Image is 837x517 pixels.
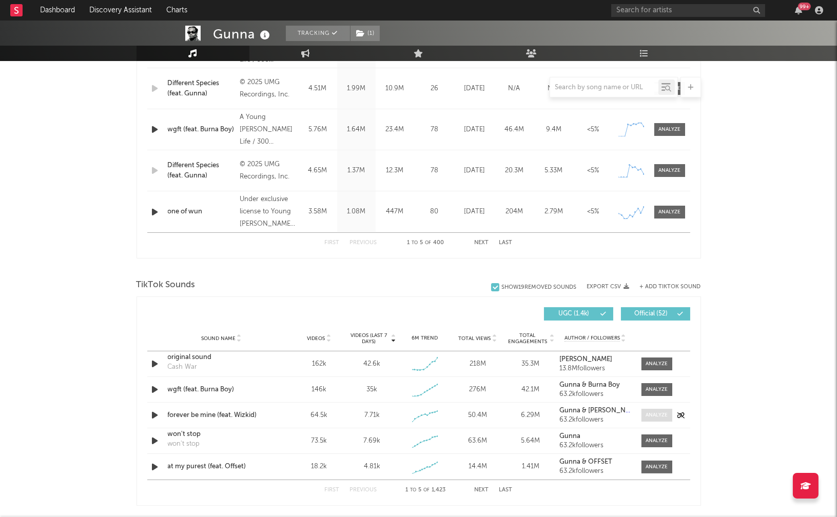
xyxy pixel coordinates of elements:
div: 4.65M [301,166,335,176]
div: 78 [417,125,453,135]
div: Gunna [213,26,273,43]
a: wgft (feat. Burna Boy) [168,385,275,395]
button: (1) [351,26,380,41]
div: © 2025 UMG Recordings, Inc. [240,158,296,183]
div: 50.4M [454,410,501,421]
div: 276M [454,385,501,395]
a: Gunna & Burna Boy [559,382,631,389]
div: original sound [168,352,275,363]
div: 2.79M [537,207,571,217]
div: 7.71k [364,410,380,421]
div: 1.37M [340,166,373,176]
div: 63.2k followers [559,391,631,398]
div: 1 5 1,423 [398,484,454,496]
span: Sound Name [201,335,236,342]
div: 63.2k followers [559,468,631,475]
div: 63.6M [454,436,501,446]
a: Gunna & OFFSET [559,459,631,466]
div: 35k [366,385,377,395]
span: to [412,241,418,245]
button: First [325,487,340,493]
div: [DATE] [458,207,492,217]
div: <5% [576,207,611,217]
span: Videos [307,335,325,342]
div: © 2025 UMG Recordings, Inc. [240,76,296,101]
div: [DATE] [458,125,492,135]
button: Previous [350,487,377,493]
div: 6.29M [507,410,554,421]
div: 5.64M [507,436,554,446]
div: 14.4M [454,462,501,472]
button: + Add TikTok Sound [640,284,701,290]
span: ( 1 ) [350,26,380,41]
a: Gunna & [PERSON_NAME] [559,407,631,414]
div: 13.8M followers [559,365,631,372]
div: 63.2k followers [559,416,631,424]
strong: Gunna & OFFSET [559,459,612,465]
span: of [424,488,430,492]
div: Cash War [168,362,198,372]
div: 1.08M [340,207,373,217]
input: Search for artists [611,4,765,17]
span: of [425,241,432,245]
div: 5.33M [537,166,571,176]
div: [DATE] [458,166,492,176]
div: 35.3M [507,359,554,369]
span: UGC ( 1.4k ) [551,311,598,317]
button: Last [499,487,513,493]
div: 4.81k [364,462,380,472]
button: UGC(1.4k) [544,307,613,321]
a: wgft (feat. Burna Boy) [168,125,235,135]
button: Export CSV [587,284,630,290]
div: 23.4M [378,125,412,135]
a: forever be mine (feat. Wizkid) [168,410,275,421]
a: Gunna [559,433,631,440]
input: Search by song name or URL [550,84,658,92]
a: one of wun [168,207,235,217]
span: Official ( 52 ) [628,311,675,317]
a: at my purest (feat. Offset) [168,462,275,472]
div: 1.64M [340,125,373,135]
div: 20.3M [497,166,532,176]
div: <5% [576,125,611,135]
span: Total Views [458,335,491,342]
div: 73.5k [296,436,343,446]
div: Under exclusive license to Young [PERSON_NAME] Life Records/ 300 Entertainment Inc., © 2024 Gunna... [240,193,296,230]
span: TikTok Sounds [137,279,196,291]
div: 80 [417,207,453,217]
div: 1 5 400 [398,237,454,249]
span: to [411,488,417,492]
div: 64.5k [296,410,343,421]
strong: Gunna & [PERSON_NAME] [559,407,641,414]
div: 46.4M [497,125,532,135]
span: Total Engagements [507,332,548,345]
div: 1.41M [507,462,554,472]
a: [PERSON_NAME] [559,356,631,363]
button: Next [475,240,489,246]
button: + Add TikTok Sound [630,284,701,290]
button: Official(52) [621,307,690,321]
div: 204M [497,207,532,217]
div: 447M [378,207,412,217]
button: Next [475,487,489,493]
a: won't stop [168,429,275,440]
div: 42.6k [363,359,380,369]
div: 5.76M [301,125,335,135]
strong: [PERSON_NAME] [559,356,612,363]
div: 63.2k followers [559,442,631,449]
button: First [325,240,340,246]
div: 146k [296,385,343,395]
button: Last [499,240,513,246]
div: 9.4M [537,125,571,135]
div: <5% [576,166,611,176]
a: Different Species (feat. Gunna) [168,161,235,181]
div: 42.1M [507,385,554,395]
span: Videos (last 7 days) [348,332,390,345]
div: 99 + [798,3,811,10]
